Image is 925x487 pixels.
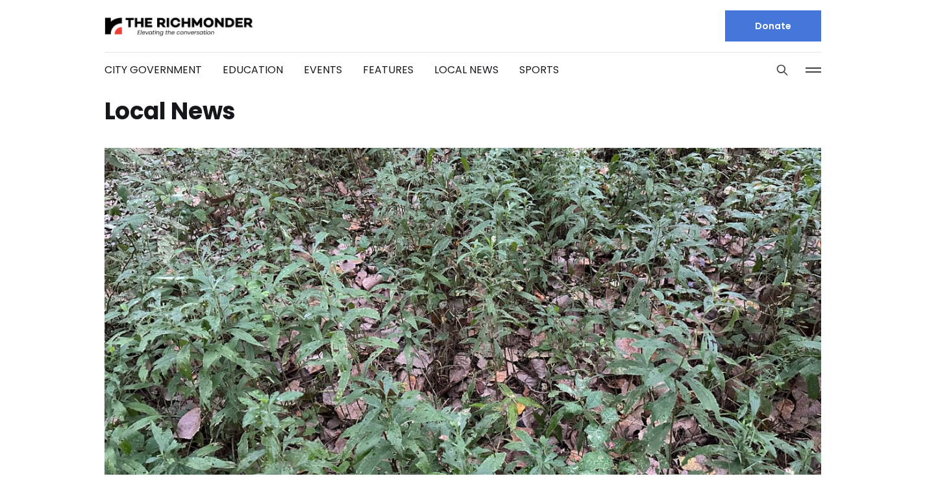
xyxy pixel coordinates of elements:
[725,10,821,42] a: Donate
[304,62,342,77] a: Events
[363,62,413,77] a: Features
[223,62,283,77] a: Education
[815,423,925,487] iframe: portal-trigger
[105,15,254,38] img: The Richmonder
[519,62,559,77] a: Sports
[105,101,821,122] h1: Local News
[105,62,202,77] a: City Government
[772,60,792,80] button: Search this site
[434,62,499,77] a: Local News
